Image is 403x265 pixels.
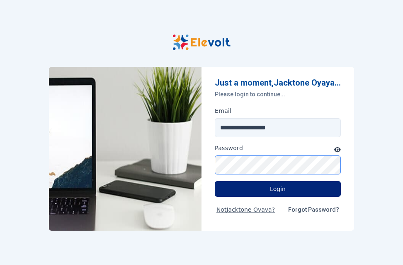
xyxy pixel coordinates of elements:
p: Please login to continue... [215,90,341,98]
img: Elevolt [49,67,201,231]
iframe: Chat Widget [362,225,403,265]
button: NotJacktone Oyaya? [210,202,282,217]
button: Login [215,181,341,197]
img: Elevolt [172,34,231,50]
a: Forgot Password? [282,202,346,217]
p: Just a moment, Jacktone Oyaya ... [215,77,341,88]
label: Email [215,107,232,115]
label: Password [215,144,243,152]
